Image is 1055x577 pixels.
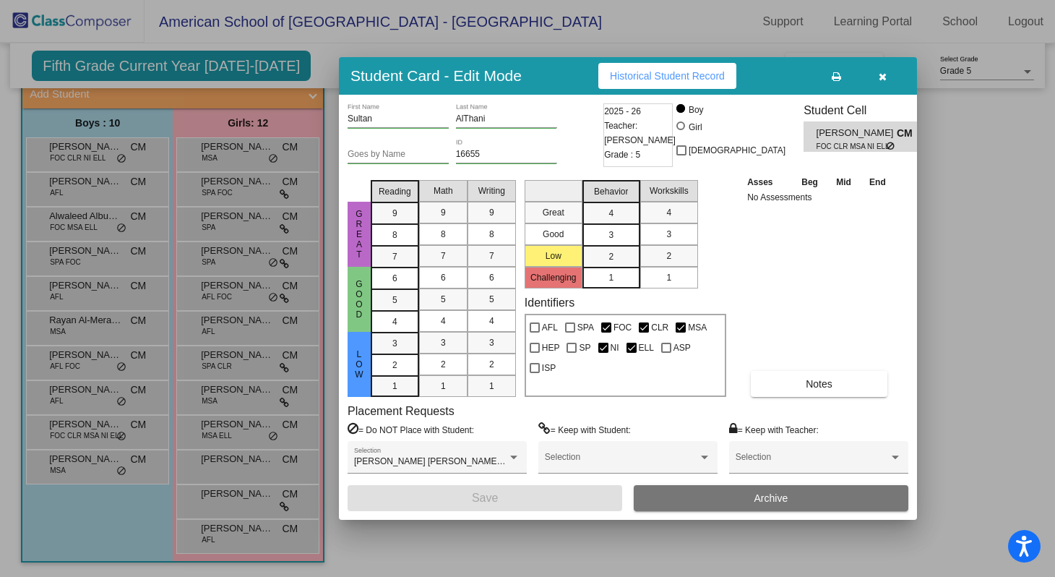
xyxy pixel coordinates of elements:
[744,190,895,205] td: No Assessments
[348,150,449,160] input: goes by name
[604,119,676,148] span: Teacher: [PERSON_NAME]
[456,150,557,160] input: Enter ID
[350,67,522,85] h3: Student Card - Edit Mode
[634,485,908,511] button: Archive
[751,371,887,397] button: Notes
[538,422,631,437] label: = Keep with Student:
[392,294,397,307] span: 5
[650,184,689,197] span: Workskills
[434,184,453,197] span: Math
[608,228,613,242] span: 3
[579,339,590,356] span: SP
[478,184,505,197] span: Writing
[594,185,628,198] span: Behavior
[613,319,632,336] span: FOC
[688,121,702,134] div: Girl
[666,228,671,241] span: 3
[489,249,494,262] span: 7
[441,271,446,284] span: 6
[792,174,827,190] th: Beg
[860,174,895,190] th: End
[489,315,494,328] span: 4
[354,456,956,466] span: [PERSON_NAME] [PERSON_NAME], [PERSON_NAME], [PERSON_NAME], [PERSON_NAME], [PERSON_NAME], [PERSON_...
[353,279,366,320] span: Good
[827,174,860,190] th: Mid
[639,339,654,356] span: ELL
[489,358,494,371] span: 2
[392,380,397,393] span: 1
[817,126,897,141] span: [PERSON_NAME]
[489,271,494,284] span: 6
[610,70,725,82] span: Historical Student Record
[651,319,668,336] span: CLR
[348,404,455,418] label: Placement Requests
[441,249,446,262] span: 7
[608,250,613,263] span: 2
[729,422,819,437] label: = Keep with Teacher:
[348,422,474,437] label: = Do NOT Place with Student:
[348,485,622,511] button: Save
[744,174,792,190] th: Asses
[688,319,707,336] span: MSA
[441,380,446,393] span: 1
[577,319,594,336] span: SPA
[472,492,498,504] span: Save
[441,206,446,219] span: 9
[817,141,887,152] span: FOC CLR MSA NI ELL
[489,228,494,241] span: 8
[604,104,641,119] span: 2025 - 26
[392,250,397,263] span: 7
[608,271,613,284] span: 1
[392,207,397,220] span: 9
[666,271,671,284] span: 1
[441,315,446,328] span: 4
[441,358,446,371] span: 2
[804,103,929,117] h3: Student Cell
[611,339,619,356] span: NI
[673,339,691,356] span: ASP
[441,293,446,306] span: 5
[598,63,736,89] button: Historical Student Record
[392,228,397,242] span: 8
[525,296,574,309] label: Identifiers
[489,206,494,219] span: 9
[542,359,556,377] span: ISP
[754,492,788,504] span: Archive
[666,249,671,262] span: 2
[666,206,671,219] span: 4
[441,336,446,349] span: 3
[489,380,494,393] span: 1
[542,319,558,336] span: AFL
[608,207,613,220] span: 4
[689,142,785,159] span: [DEMOGRAPHIC_DATA]
[897,126,917,141] span: CM
[688,103,704,116] div: Boy
[379,185,411,198] span: Reading
[392,272,397,285] span: 6
[392,315,397,328] span: 4
[542,339,560,356] span: HEP
[441,228,446,241] span: 8
[604,148,640,162] span: Grade : 5
[489,293,494,306] span: 5
[489,336,494,349] span: 3
[392,337,397,350] span: 3
[353,349,366,380] span: Low
[392,359,397,372] span: 2
[806,378,832,390] span: Notes
[353,209,366,260] span: Great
